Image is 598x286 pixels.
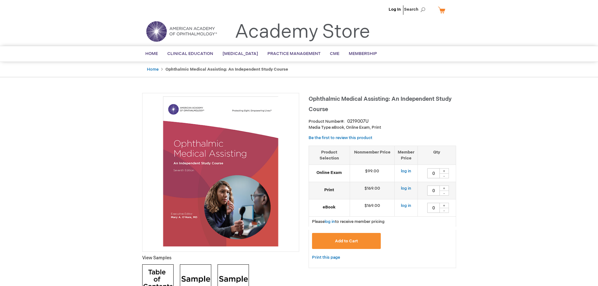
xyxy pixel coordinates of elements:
[350,182,395,199] td: $169.00
[312,219,385,224] span: Please to receive member pricing
[427,203,440,213] input: Qty
[389,7,401,12] a: Log In
[439,186,449,191] div: +
[312,233,381,249] button: Add to Cart
[309,96,452,113] span: Ophthalmic Medical Assisting: An Independent Study Course
[165,67,288,72] strong: Ophthalmic Medical Assisting: An Independent Study Course
[312,170,347,176] strong: Online Exam
[439,168,449,174] div: +
[167,51,213,56] span: Clinical Education
[439,203,449,208] div: +
[312,254,340,262] a: Print this page
[427,168,440,178] input: Qty
[395,146,418,165] th: Member Price
[347,118,369,125] div: 0219007U
[309,119,345,124] strong: Product Number
[404,3,428,16] span: Search
[349,51,377,56] span: Membership
[325,219,335,224] a: log in
[439,191,449,196] div: -
[312,204,347,210] strong: eBook
[309,146,350,165] th: Product Selection
[309,125,456,131] p: eBook, Online Exam, Print
[309,125,332,130] strong: Media Type:
[427,186,440,196] input: Qty
[439,208,449,213] div: -
[335,239,358,244] span: Add to Cart
[330,51,339,56] span: CME
[235,21,370,43] a: Academy Store
[146,96,296,246] img: Ophthalmic Medical Assisting: An Independent Study Course
[309,135,372,140] a: Be the first to review this product
[350,146,395,165] th: Nonmember Price
[147,67,159,72] a: Home
[267,51,321,56] span: Practice Management
[145,51,158,56] span: Home
[401,203,411,208] a: log in
[439,173,449,178] div: -
[350,199,395,217] td: $169.00
[401,186,411,191] a: log in
[223,51,258,56] span: [MEDICAL_DATA]
[312,187,347,193] strong: Print
[142,255,299,261] p: View Samples
[350,165,395,182] td: $99.00
[418,146,456,165] th: Qty
[401,169,411,174] a: log in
